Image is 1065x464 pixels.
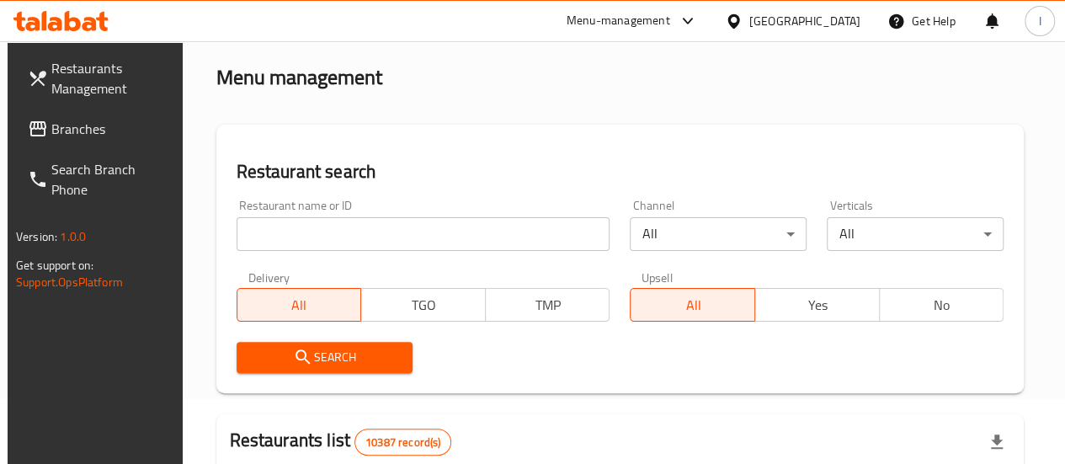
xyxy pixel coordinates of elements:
span: All [637,293,748,317]
a: Restaurants Management [14,48,185,109]
span: Restaurants Management [51,58,172,99]
div: All [827,217,1004,251]
div: [GEOGRAPHIC_DATA] [749,12,860,30]
h2: Restaurant search [237,159,1004,184]
span: Branches [51,119,172,139]
button: TGO [360,288,486,322]
span: No [887,293,998,317]
h2: Menu management [216,64,382,91]
div: Total records count [354,429,451,456]
span: All [244,293,355,317]
span: 10387 record(s) [355,435,450,451]
span: 1.0.0 [60,226,86,248]
span: Search [250,347,400,368]
button: All [630,288,755,322]
div: Export file [977,422,1017,462]
button: Yes [754,288,880,322]
input: Search for restaurant name or ID.. [237,217,610,251]
button: TMP [485,288,610,322]
label: Delivery [248,271,290,283]
button: Search [237,342,413,373]
span: TGO [368,293,479,317]
button: All [237,288,362,322]
h2: Restaurants list [230,428,452,456]
a: Search Branch Phone [14,149,185,210]
span: Get support on: [16,254,93,276]
span: Yes [762,293,873,317]
span: Search Branch Phone [51,159,172,200]
a: Branches [14,109,185,149]
div: All [630,217,807,251]
button: No [879,288,1004,322]
span: Version: [16,226,57,248]
span: TMP [493,293,604,317]
span: I [1038,12,1041,30]
div: Menu-management [567,11,670,31]
a: Support.OpsPlatform [16,271,123,293]
label: Upsell [642,271,673,283]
